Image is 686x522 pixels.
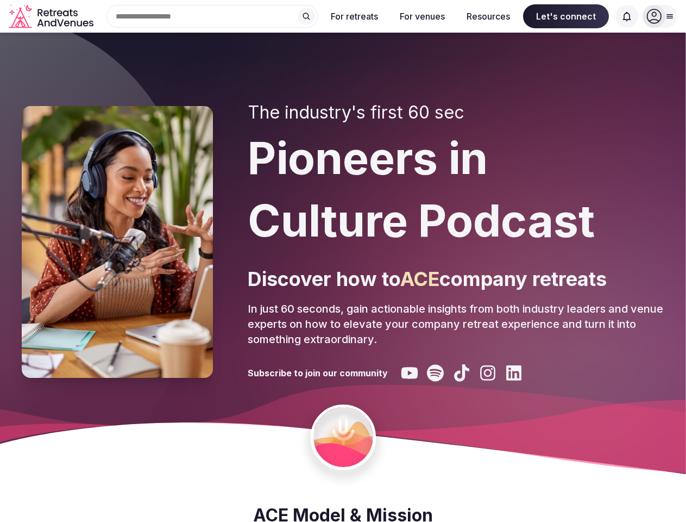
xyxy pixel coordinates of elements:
[22,106,213,378] img: Pioneers in Culture Podcast
[458,4,519,28] button: Resources
[400,267,439,291] span: ACE
[248,367,388,379] h3: Subscribe to join our community
[9,4,96,29] svg: Retreats and Venues company logo
[248,127,664,252] h1: Pioneers in Culture Podcast
[322,4,387,28] button: For retreats
[9,4,96,29] a: Visit the homepage
[248,301,664,347] p: In just 60 seconds, gain actionable insights from both industry leaders and venue experts on how ...
[523,4,609,28] span: Let's connect
[391,4,454,28] button: For venues
[248,265,664,293] p: Discover how to company retreats
[248,102,664,123] h2: The industry's first 60 sec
